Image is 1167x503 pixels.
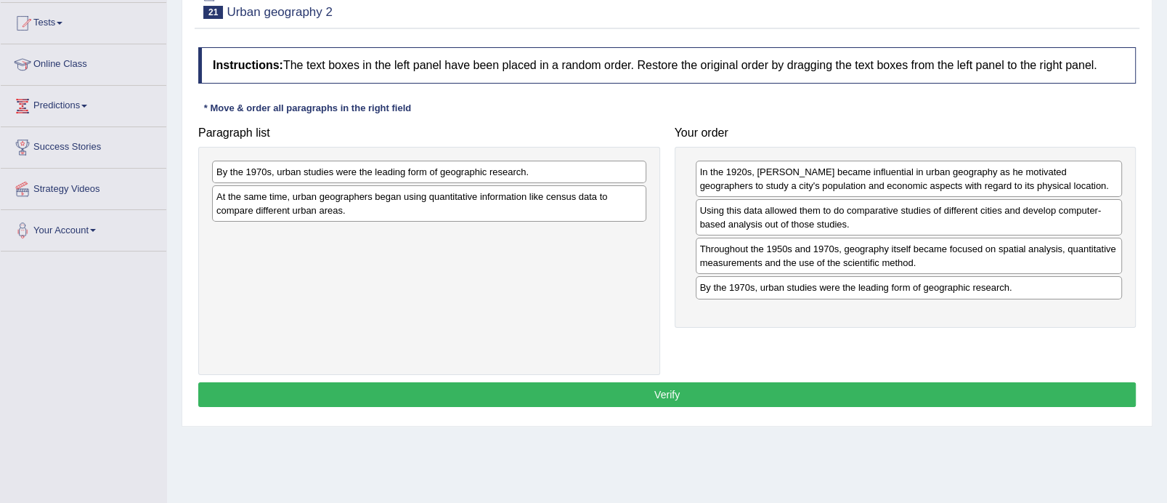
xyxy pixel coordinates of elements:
[1,169,166,205] a: Strategy Videos
[1,3,166,39] a: Tests
[198,47,1136,84] h4: The text boxes in the left panel have been placed in a random order. Restore the original order b...
[1,86,166,122] a: Predictions
[675,126,1136,140] h4: Your order
[198,102,417,116] div: * Move & order all paragraphs in the right field
[198,382,1136,407] button: Verify
[696,199,1123,236] div: Using this data allowed them to do comparative studies of different cities and develop computer-b...
[212,185,646,222] div: At the same time, urban geographers began using quantitative information like census data to comp...
[1,44,166,81] a: Online Class
[203,6,223,19] span: 21
[227,5,333,19] small: Urban geography 2
[1,210,166,246] a: Your Account
[696,161,1123,197] div: In the 1920s, [PERSON_NAME] became influential in urban geography as he motivated geographers to ...
[1,127,166,164] a: Success Stories
[198,126,660,140] h4: Paragraph list
[696,238,1123,274] div: Throughout the 1950s and 1970s, geography itself became focused on spatial analysis, quantitative...
[212,161,646,183] div: By the 1970s, urban studies were the leading form of geographic research.
[696,276,1123,299] div: By the 1970s, urban studies were the leading form of geographic research.
[213,59,283,71] b: Instructions:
